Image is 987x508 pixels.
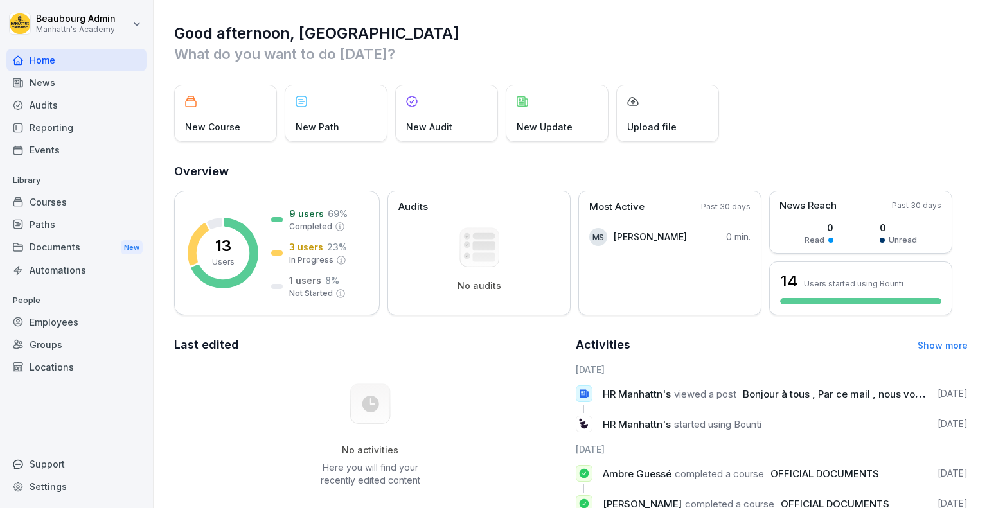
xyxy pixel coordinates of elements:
[6,475,147,498] a: Settings
[296,120,339,134] p: New Path
[701,201,751,213] p: Past 30 days
[675,468,764,480] span: completed a course
[603,468,671,480] span: Ambre Guessé
[603,418,671,430] span: HR Manhattn's
[770,468,879,480] span: OFFICIAL DOCUMENTS
[174,162,968,180] h2: Overview
[938,467,968,480] p: [DATE]
[398,200,428,215] p: Audits
[6,311,147,333] a: Employees
[6,290,147,311] p: People
[892,200,941,211] p: Past 30 days
[305,461,435,487] p: Here you will find your recently edited content
[804,279,903,288] p: Users started using Bounti
[174,44,968,64] p: What do you want to do [DATE]?
[6,213,147,236] a: Paths
[589,200,645,215] p: Most Active
[780,270,797,292] h3: 14
[576,363,968,376] h6: [DATE]
[121,240,143,255] div: New
[6,259,147,281] a: Automations
[576,336,630,354] h2: Activities
[328,207,348,220] p: 69 %
[6,116,147,139] a: Reporting
[6,236,147,259] a: DocumentsNew
[614,230,687,243] p: [PERSON_NAME]
[674,418,761,430] span: started using Bounti
[6,71,147,94] a: News
[289,207,324,220] p: 9 users
[6,236,147,259] div: Documents
[458,280,501,292] p: No audits
[6,139,147,161] a: Events
[6,356,147,378] a: Locations
[174,336,567,354] h2: Last edited
[289,288,333,299] p: Not Started
[327,240,347,254] p: 23 %
[726,230,751,243] p: 0 min.
[6,333,147,356] a: Groups
[6,94,147,116] a: Audits
[325,274,339,287] p: 8 %
[889,234,917,246] p: Unread
[938,387,968,400] p: [DATE]
[603,388,671,400] span: HR Manhattn's
[6,453,147,475] div: Support
[880,221,917,234] p: 0
[805,221,833,234] p: 0
[779,198,837,213] p: News Reach
[289,221,332,232] p: Completed
[289,254,333,266] p: In Progress
[674,388,736,400] span: viewed a post
[918,340,968,351] a: Show more
[627,120,677,134] p: Upload file
[305,444,435,456] h5: No activities
[36,13,116,24] p: Beaubourg Admin
[174,23,968,44] h1: Good afternoon, [GEOGRAPHIC_DATA]
[938,417,968,430] p: [DATE]
[517,120,573,134] p: New Update
[406,120,452,134] p: New Audit
[185,120,240,134] p: New Course
[805,234,824,246] p: Read
[6,49,147,71] a: Home
[215,238,231,254] p: 13
[6,191,147,213] a: Courses
[576,442,968,456] h6: [DATE]
[6,170,147,191] p: Library
[289,274,321,287] p: 1 users
[289,240,323,254] p: 3 users
[589,228,607,246] div: MS
[212,256,235,268] p: Users
[36,25,116,34] p: Manhattn's Academy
